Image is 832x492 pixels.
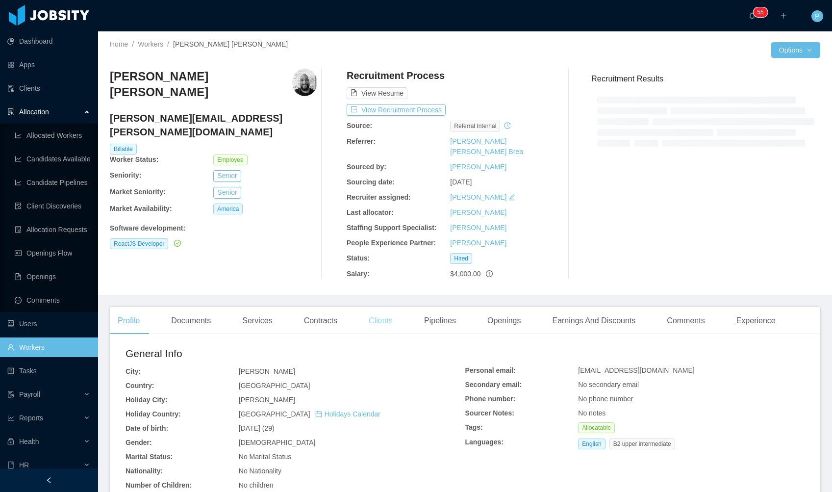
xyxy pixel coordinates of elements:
[7,314,90,334] a: icon: robotUsers
[315,411,322,417] i: icon: calendar
[110,307,148,335] div: Profile
[213,204,243,214] span: America
[138,40,163,48] a: Workers
[126,410,181,418] b: Holiday Country:
[347,137,376,145] b: Referrer:
[110,69,292,101] h3: [PERSON_NAME] [PERSON_NAME]
[465,381,522,388] b: Secondary email:
[126,424,168,432] b: Date of birth:
[19,438,39,445] span: Health
[450,239,506,247] a: [PERSON_NAME]
[239,467,281,475] span: No Nationality
[296,307,345,335] div: Contracts
[7,414,14,421] i: icon: line-chart
[347,239,436,247] b: People Experience Partner:
[7,462,14,468] i: icon: book
[450,208,506,216] a: [PERSON_NAME]
[7,108,14,115] i: icon: solution
[110,144,137,155] span: Billable
[110,205,172,212] b: Market Availability:
[659,307,712,335] div: Comments
[110,40,128,48] a: Home
[544,307,643,335] div: Earnings And Discounts
[126,382,154,389] b: Country:
[239,410,380,418] span: [GEOGRAPHIC_DATA]
[578,422,615,433] span: Allocatable
[416,307,464,335] div: Pipelines
[450,137,523,155] a: [PERSON_NAME] [PERSON_NAME] Brea
[504,122,511,129] i: icon: history
[110,188,166,196] b: Market Seniority:
[213,187,241,199] button: Senior
[173,40,288,48] span: [PERSON_NAME] [PERSON_NAME]
[239,382,310,389] span: [GEOGRAPHIC_DATA]
[465,423,483,431] b: Tags:
[126,467,163,475] b: Nationality:
[465,409,514,417] b: Sourcer Notes:
[110,238,168,249] span: ReactJS Developer
[315,410,380,418] a: icon: calendarHolidays Calendar
[486,270,493,277] span: info-circle
[815,10,819,22] span: P
[7,31,90,51] a: icon: pie-chartDashboard
[578,439,605,449] span: English
[239,453,291,461] span: No Marital Status
[7,78,90,98] a: icon: auditClients
[167,40,169,48] span: /
[172,239,181,247] a: icon: check-circle
[15,173,90,192] a: icon: line-chartCandidate Pipelines
[347,208,394,216] b: Last allocator:
[347,193,411,201] b: Recruiter assigned:
[110,111,317,139] h4: [PERSON_NAME][EMAIL_ADDRESS][PERSON_NAME][DOMAIN_NAME]
[110,171,142,179] b: Seniority:
[15,149,90,169] a: icon: line-chartCandidates Available
[578,381,639,388] span: No secondary email
[19,461,29,469] span: HR
[749,12,756,19] i: icon: bell
[465,438,504,446] b: Languages:
[465,395,516,403] b: Phone number:
[347,89,407,97] a: icon: file-textView Resume
[15,290,90,310] a: icon: messageComments
[450,253,472,264] span: Hired
[508,194,515,201] i: icon: edit
[292,69,317,96] img: dc886a25-db61-45ca-837c-6a11c78d585c_66f30b69ce9d6-400w.png
[578,366,694,374] span: [EMAIL_ADDRESS][DOMAIN_NAME]
[479,307,529,335] div: Openings
[347,270,370,278] b: Salary:
[450,178,472,186] span: [DATE]
[780,12,787,19] i: icon: plus
[15,243,90,263] a: icon: idcardOpenings Flow
[19,390,40,398] span: Payroll
[347,224,437,232] b: Staffing Support Specialist:
[450,270,480,278] span: $4,000.00
[15,267,90,286] a: icon: file-textOpenings
[7,438,14,445] i: icon: medicine-box
[347,87,407,99] button: icon: file-textView Resume
[126,346,465,362] h2: General Info
[110,224,185,232] b: Software development :
[771,42,820,58] button: Optionsicon: down
[347,106,446,114] a: icon: exportView Recruitment Process
[347,104,446,116] button: icon: exportView Recruitment Process
[578,409,605,417] span: No notes
[450,121,500,131] span: Referral internal
[163,307,219,335] div: Documents
[234,307,280,335] div: Services
[753,7,767,17] sup: 55
[7,55,90,75] a: icon: appstoreApps
[239,367,295,375] span: [PERSON_NAME]
[347,178,395,186] b: Sourcing date:
[450,193,506,201] a: [PERSON_NAME]
[174,240,181,247] i: icon: check-circle
[361,307,401,335] div: Clients
[15,126,90,145] a: icon: line-chartAllocated Workers
[126,367,141,375] b: City:
[450,224,506,232] a: [PERSON_NAME]
[110,155,158,163] b: Worker Status:
[729,307,783,335] div: Experience
[19,414,43,422] span: Reports
[609,439,675,449] span: B2 upper intermediate
[465,366,516,374] b: Personal email:
[213,170,241,182] button: Senior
